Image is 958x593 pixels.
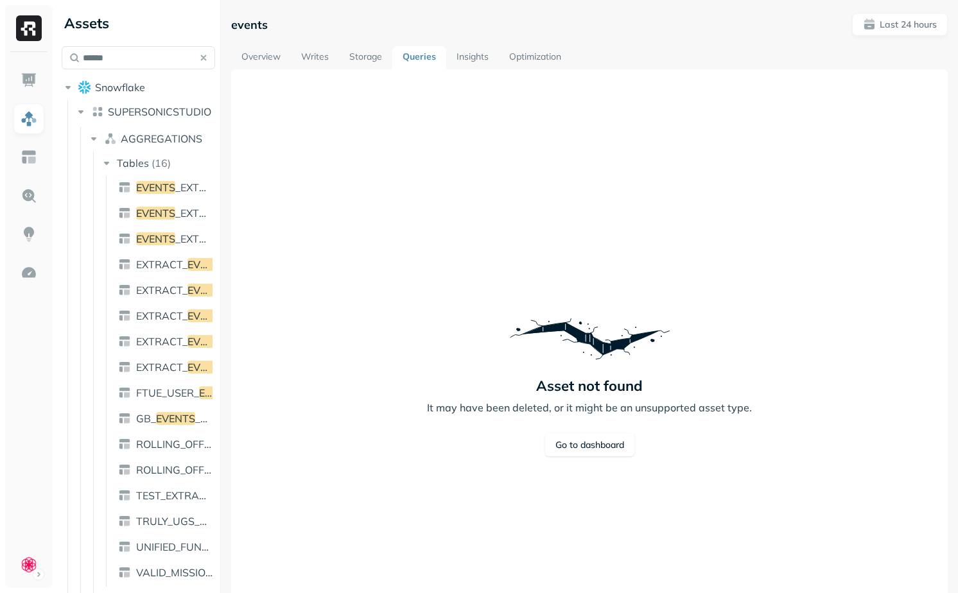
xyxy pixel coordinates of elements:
[113,331,218,352] a: EXTRACT_EVENTS
[291,46,339,69] a: Writes
[91,105,104,118] img: lake
[427,400,752,415] p: It may have been deleted, or it might be an unsupported asset type.
[113,357,218,377] a: EXTRACT_EVENTS
[187,284,227,296] span: EVENTS
[113,460,218,480] a: ROLLING_OFFER_
[100,153,217,173] button: Tables(16)
[113,177,218,198] a: EVENTS_EXTRACT_QA_USERS
[62,77,215,98] button: Snowflake
[136,386,199,399] span: FTUE_USER_
[156,412,195,425] span: EVENTS
[187,309,227,322] span: EVENTS
[113,203,218,223] a: EVENTS_EXTRACT_TEMP
[136,232,175,245] span: EVENTS
[175,207,259,219] span: _EXTRACT_TEMP
[16,15,42,41] img: Ryft
[118,566,131,579] img: table
[545,433,634,456] a: Go to dashboard
[113,254,218,275] a: EXTRACT_EVENTS
[113,228,218,249] a: EVENTS_EXTRACT_YARDEN_CHECK
[118,207,131,219] img: table
[74,101,216,122] button: SUPERSONICSTUDIO
[136,540,226,553] span: UNIFIED_FUNNEL_
[118,386,131,399] img: table
[136,207,175,219] span: EVENTS
[113,537,218,557] a: UNIFIED_FUNNEL_
[152,157,171,169] p: ( 16 )
[118,540,131,553] img: table
[95,81,145,94] span: Snowflake
[852,13,948,36] button: Last 24 hours
[175,181,285,194] span: _EXTRACT_QA_USERS
[21,110,37,127] img: Assets
[536,377,643,395] p: Asset not found
[118,284,131,296] img: table
[118,412,131,425] img: table
[339,46,392,69] a: Storage
[199,386,238,399] span: EVENTS
[21,187,37,204] img: Query Explorer
[136,361,187,374] span: EXTRACT_
[108,105,211,118] span: SUPERSONICSTUDIO
[62,13,215,33] div: Assets
[136,489,217,502] span: TEST_EXTRACT_
[78,81,91,93] img: root
[87,128,216,149] button: AGGREGATIONS
[187,335,227,348] span: EVENTS
[118,489,131,502] img: table
[113,280,218,300] a: EXTRACT_EVENTS
[21,149,37,166] img: Asset Explorer
[136,181,175,194] span: EVENTS
[392,46,446,69] a: Queries
[506,306,673,370] img: Error
[195,412,225,425] span: _HIRC
[136,412,156,425] span: GB_
[136,309,187,322] span: EXTRACT_
[121,132,202,145] span: AGGREGATIONS
[136,284,187,296] span: EXTRACT_
[175,232,311,245] span: _EXTRACT_YARDEN_CHECK
[113,408,218,429] a: GB_EVENTS_HIRC
[231,46,291,69] a: Overview
[187,258,227,271] span: EVENTS
[21,264,37,281] img: Optimization
[136,335,187,348] span: EXTRACT_
[118,309,131,322] img: table
[21,72,37,89] img: Dashboard
[21,226,37,243] img: Insights
[117,157,149,169] span: Tables
[113,485,218,506] a: TEST_EXTRACT_
[118,463,131,476] img: table
[136,258,187,271] span: EXTRACT_
[118,232,131,245] img: table
[104,132,117,145] img: namespace
[118,258,131,271] img: table
[118,335,131,348] img: table
[231,17,268,32] p: events
[113,562,218,583] a: VALID_MISSION_
[20,556,38,574] img: Clue
[118,438,131,451] img: table
[113,434,218,454] a: ROLLING_OFFER_
[136,515,317,528] span: TRULY_UGS_ANALYTICS_ACCOUNT_
[136,438,222,451] span: ROLLING_OFFER_
[136,463,222,476] span: ROLLING_OFFER_
[113,305,218,326] a: EXTRACT_EVENTS
[118,361,131,374] img: table
[446,46,499,69] a: Insights
[113,511,218,531] a: TRULY_UGS_ANALYTICS_ACCOUNT_
[880,19,937,31] p: Last 24 hours
[187,361,227,374] span: EVENTS
[118,181,131,194] img: table
[118,515,131,528] img: table
[499,46,571,69] a: Optimization
[136,566,218,579] span: VALID_MISSION_
[113,382,218,403] a: FTUE_USER_EVENTS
